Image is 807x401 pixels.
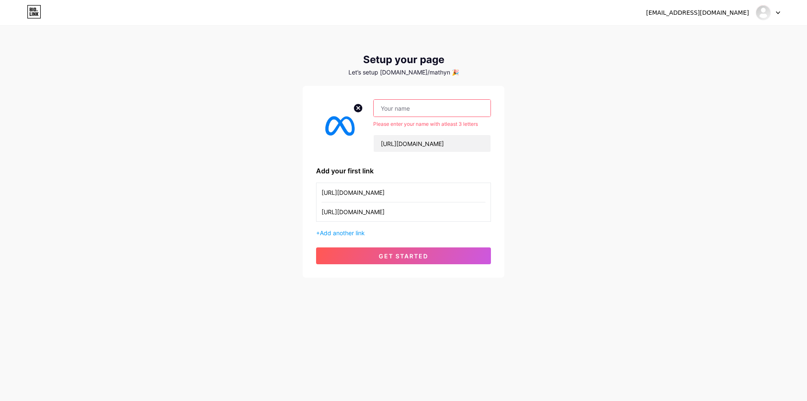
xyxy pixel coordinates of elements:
img: Ma Thị Yến [755,5,771,21]
div: Please enter your name with atleast 3 letters [373,120,491,128]
div: [EMAIL_ADDRESS][DOMAIN_NAME] [646,8,749,17]
img: profile pic [316,102,363,150]
button: get started [316,247,491,264]
div: Add your first link [316,166,491,176]
div: Setup your page [303,54,504,66]
input: bio [374,135,491,152]
div: + [316,228,491,237]
span: Add another link [320,229,365,236]
span: get started [379,252,428,260]
input: Your name [374,100,491,117]
input: Link name (My Instagram) [322,183,485,202]
div: Let’s setup [DOMAIN_NAME]/mathyn 🎉 [303,69,504,76]
input: URL (https://instagram.com/yourname) [322,202,485,221]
